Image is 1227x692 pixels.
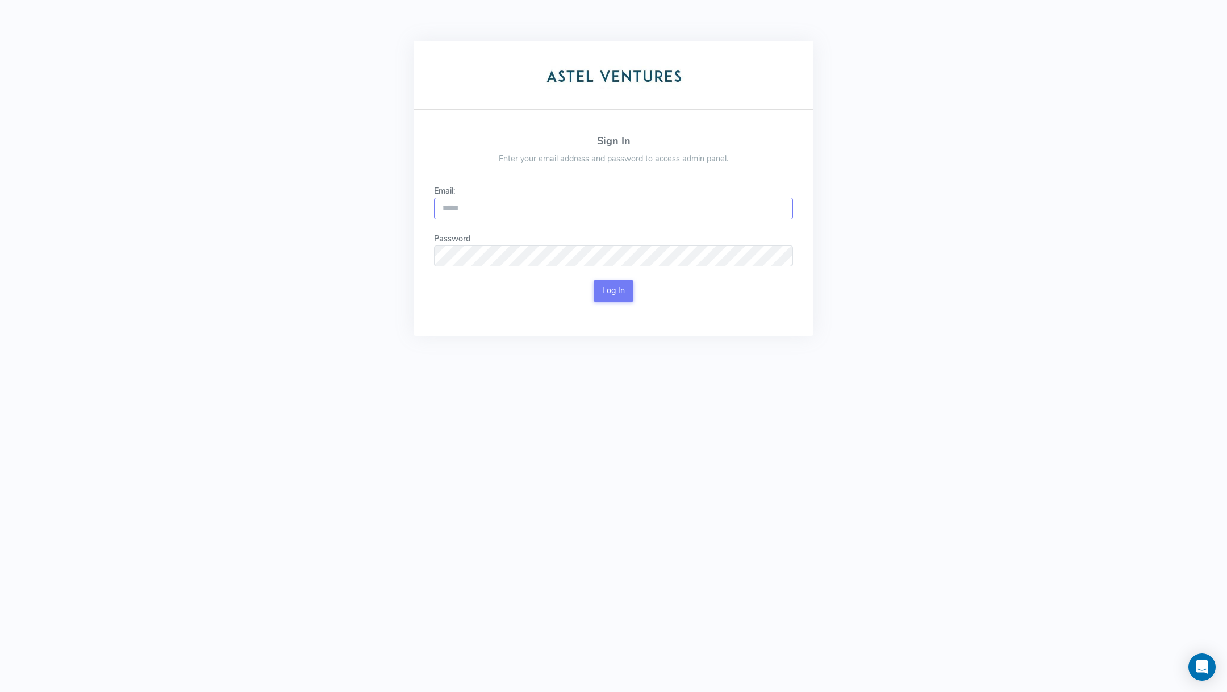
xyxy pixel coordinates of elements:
button: Log In [594,280,634,302]
p: Enter your email address and password to access admin panel. [479,153,748,165]
h4: Sign In [479,136,748,147]
label: Email: [434,185,455,198]
label: Password [434,233,471,245]
div: Open Intercom Messenger [1188,653,1216,681]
